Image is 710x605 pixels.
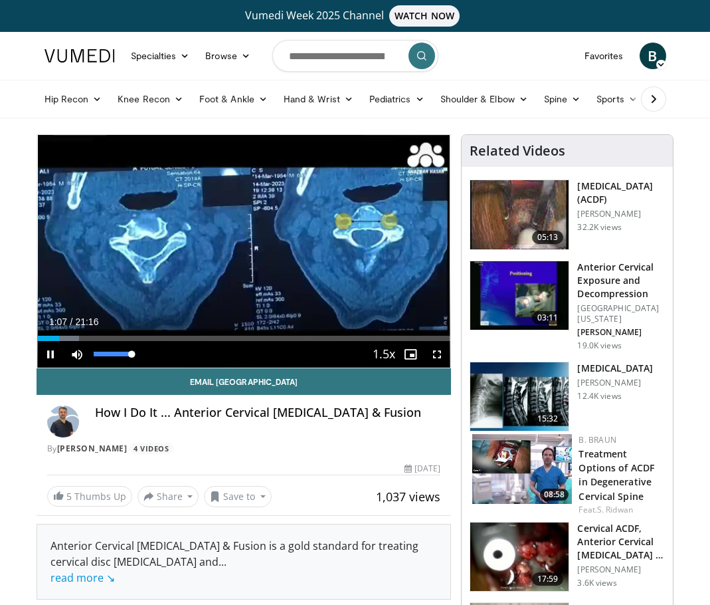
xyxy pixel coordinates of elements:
span: 05:13 [532,231,564,244]
p: 12.4K views [577,391,621,402]
button: Pause [37,341,64,368]
img: dard_1.png.150x105_q85_crop-smart_upscale.jpg [470,362,569,431]
div: By [47,443,441,455]
span: 21:16 [75,316,98,327]
h4: Related Videos [470,143,565,159]
a: read more ↘ [50,570,115,585]
p: [PERSON_NAME] [577,564,665,575]
a: 17:59 Cervical ACDF, Anterior Cervical [MEDICAL_DATA] & Fusion [PERSON_NAME] 3.6K views [470,522,665,592]
span: WATCH NOW [389,5,460,27]
a: 08:58 [472,434,572,504]
span: 1:07 [49,316,67,327]
img: 38786_0000_3.png.150x105_q85_crop-smart_upscale.jpg [470,261,569,330]
video-js: Video Player [37,135,451,368]
a: B [640,43,666,69]
span: ... [50,554,226,585]
span: 08:58 [540,489,569,501]
a: Browse [197,43,258,69]
h3: [MEDICAL_DATA] (ACDF) [577,180,665,206]
a: Vumedi Week 2025 ChannelWATCH NOW [37,5,674,27]
div: Anterior Cervical [MEDICAL_DATA] & Fusion is a gold standard for treating cervical disc [MEDICAL_... [50,538,438,586]
h3: Cervical ACDF, Anterior Cervical [MEDICAL_DATA] & Fusion [577,522,665,562]
p: 32.2K views [577,222,621,233]
p: 19.0K views [577,340,621,351]
button: Playback Rate [371,341,397,368]
img: VuMedi Logo [44,49,115,62]
a: [PERSON_NAME] [57,443,128,454]
input: Search topics, interventions [272,40,438,72]
a: S. Ridwan [597,504,633,515]
div: Feat. [578,504,662,516]
button: Fullscreen [424,341,450,368]
a: Shoulder & Elbow [432,86,536,112]
a: 05:13 [MEDICAL_DATA] (ACDF) [PERSON_NAME] 32.2K views [470,180,665,250]
a: Sports [588,86,646,112]
span: 1,037 views [376,489,440,505]
img: Dr_Ali_Bydon_Performs_An_ACDF_Procedure_100000624_3.jpg.150x105_q85_crop-smart_upscale.jpg [470,180,569,249]
a: Treatment Options of ACDF in Degenerative Cervical Spine [578,447,655,502]
p: [PERSON_NAME] [577,378,653,388]
a: Knee Recon [110,86,191,112]
a: Pediatrics [361,86,432,112]
a: Specialties [123,43,198,69]
img: 009a77ed-cfd7-46ce-89c5-e6e5196774e0.150x105_q85_crop-smart_upscale.jpg [472,434,572,504]
a: 4 Videos [130,443,173,454]
span: 17:59 [532,572,564,586]
p: 3.6K views [577,578,616,588]
h4: How I Do It ... Anterior Cervical [MEDICAL_DATA] & Fusion [95,406,441,420]
img: 45d9052e-5211-4d55-8682-bdc6aa14d650.150x105_q85_crop-smart_upscale.jpg [470,523,569,592]
button: Save to [204,486,272,507]
button: Mute [64,341,90,368]
span: 5 [66,490,72,503]
a: Email [GEOGRAPHIC_DATA] [37,368,452,395]
p: [PERSON_NAME] [577,327,665,338]
span: / [70,316,73,327]
span: 03:11 [532,311,564,324]
p: [GEOGRAPHIC_DATA][US_STATE] [577,303,665,324]
a: Favorites [577,43,632,69]
p: [PERSON_NAME] [577,209,665,219]
div: [DATE] [404,463,440,475]
button: Enable picture-in-picture mode [397,341,424,368]
a: Hand & Wrist [276,86,361,112]
div: Progress Bar [37,336,451,341]
h3: Anterior Cervical Exposure and Decompression [577,261,665,301]
a: Hip Recon [37,86,110,112]
a: Foot & Ankle [191,86,276,112]
span: 15:32 [532,412,564,425]
a: Spine [536,86,588,112]
button: Share [137,486,199,507]
a: 03:11 Anterior Cervical Exposure and Decompression [GEOGRAPHIC_DATA][US_STATE] [PERSON_NAME] 19.0... [470,261,665,351]
a: B. Braun [578,434,616,445]
a: 15:32 [MEDICAL_DATA] [PERSON_NAME] 12.4K views [470,362,665,432]
a: 5 Thumbs Up [47,486,132,507]
h3: [MEDICAL_DATA] [577,362,653,375]
div: Volume Level [94,352,132,356]
img: Avatar [47,406,79,437]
